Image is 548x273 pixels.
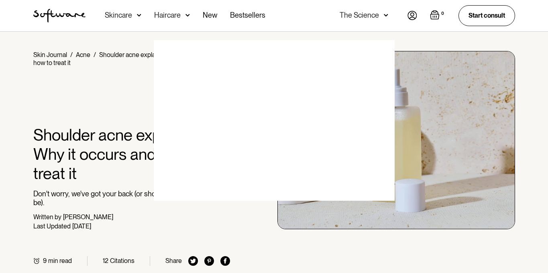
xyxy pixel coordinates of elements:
a: Start consult [458,5,515,26]
div: 0 [440,10,446,17]
a: home [33,9,86,22]
div: min read [48,257,72,265]
div: Shoulder acne explained: Why it occurs and how to treat it [33,51,219,67]
img: arrow down [137,11,141,19]
p: Don't worry, we've got your back (or shoulder, as the case may be). [33,189,230,207]
div: Share [165,257,182,265]
div: Last Updated [33,222,71,230]
a: Skin Journal [33,51,67,59]
div: Skincare [105,11,132,19]
img: Software Logo [33,9,86,22]
div: [DATE] [72,222,91,230]
div: Citations [110,257,134,265]
div: Written by [33,213,61,221]
img: arrow down [384,11,388,19]
div: / [70,51,73,59]
img: facebook icon [220,256,230,266]
h1: Shoulder acne explained: Why it occurs and how to treat it [33,125,230,183]
div: The Science [340,11,379,19]
div: Haircare [154,11,181,19]
img: pinterest icon [204,256,214,266]
div: 12 [103,257,108,265]
img: blank image [154,40,395,201]
div: [PERSON_NAME] [63,213,113,221]
div: 9 [43,257,47,265]
a: Acne [76,51,90,59]
a: Open empty cart [430,10,446,21]
img: twitter icon [188,256,198,266]
div: / [94,51,96,59]
img: arrow down [185,11,190,19]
